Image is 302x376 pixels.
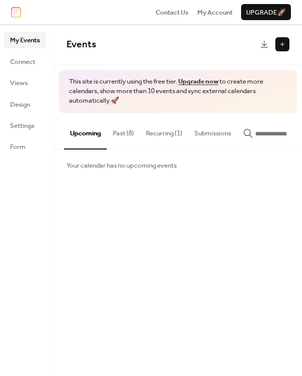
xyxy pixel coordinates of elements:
a: My Events [4,32,46,48]
a: Design [4,96,46,112]
button: Submissions [188,113,237,148]
span: Form [10,142,26,152]
span: Contact Us [156,8,189,18]
span: Views [10,78,28,88]
img: logo [11,7,21,18]
button: Upgrade🚀 [241,4,291,20]
span: Design [10,100,30,110]
a: Upgrade now [178,75,218,88]
a: Form [4,138,46,155]
a: Settings [4,117,46,133]
span: This site is currently using the free tier. to create more calendars, show more than 10 events an... [69,77,287,106]
span: Upgrade 🚀 [246,8,286,18]
button: Upcoming [64,113,107,149]
span: My Account [197,8,233,18]
a: Contact Us [156,7,189,17]
span: Connect [10,57,35,67]
a: Connect [4,53,46,69]
a: My Account [197,7,233,17]
a: Views [4,74,46,91]
button: Recurring (1) [140,113,188,148]
span: Events [66,35,96,54]
span: Your calendar has no upcoming events [66,161,177,171]
span: Settings [10,121,34,131]
button: Past (8) [107,113,140,148]
span: My Events [10,35,40,45]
